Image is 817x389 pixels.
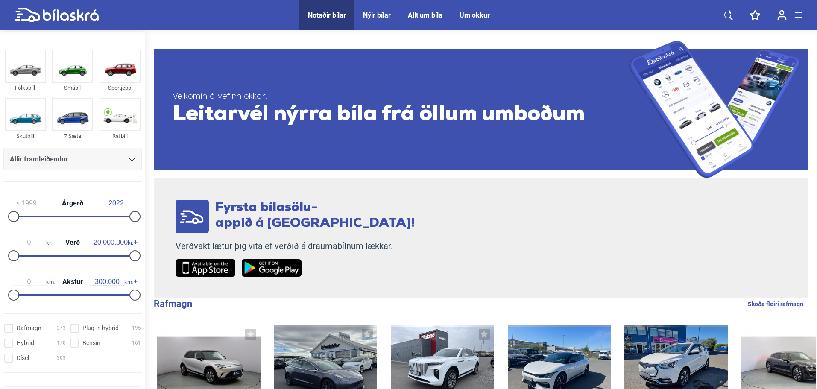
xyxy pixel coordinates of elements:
span: km. [90,278,133,286]
span: Árgerð [60,200,85,207]
p: Verðvakt lætur þig vita ef verðið á draumabílnum lækkar. [176,241,415,252]
span: kr. [12,239,52,246]
span: 161 [132,339,141,348]
span: Allir framleiðendur [10,153,68,165]
span: Dísel [17,354,29,363]
span: Verð [63,239,82,246]
b: Rafmagn [154,298,192,309]
div: Sportjeppi [100,83,141,93]
a: Nýir bílar [363,11,391,19]
div: Smábíl [52,83,93,93]
span: Fyrsta bílasölu- appið á [GEOGRAPHIC_DATA]! [215,201,415,230]
div: 7 Sæta [52,131,93,141]
div: Fólksbíll [5,83,46,93]
div: Skutbíll [5,131,46,141]
span: Leitarvél nýrra bíla frá öllum umboðum [173,102,629,128]
span: Rafmagn [17,324,41,333]
a: Um okkur [460,11,490,19]
span: 195 [132,324,141,333]
span: kr. [94,239,133,246]
span: 303 [57,354,66,363]
div: Rafbíll [100,131,141,141]
img: user-login.svg [777,10,787,20]
a: Allt um bíla [408,11,442,19]
a: Notaðir bílar [308,11,346,19]
span: Velkomin á vefinn okkar! [173,91,629,102]
span: Hybrid [17,339,34,348]
span: 170 [57,339,66,348]
span: 373 [57,324,66,333]
span: km. [12,278,55,286]
a: Velkomin á vefinn okkar!Leitarvél nýrra bíla frá öllum umboðum [154,41,808,178]
span: Bensín [82,339,100,348]
span: Plug-in hybrid [82,324,119,333]
span: Akstur [60,278,85,285]
a: Skoða fleiri rafmagn [748,298,803,310]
